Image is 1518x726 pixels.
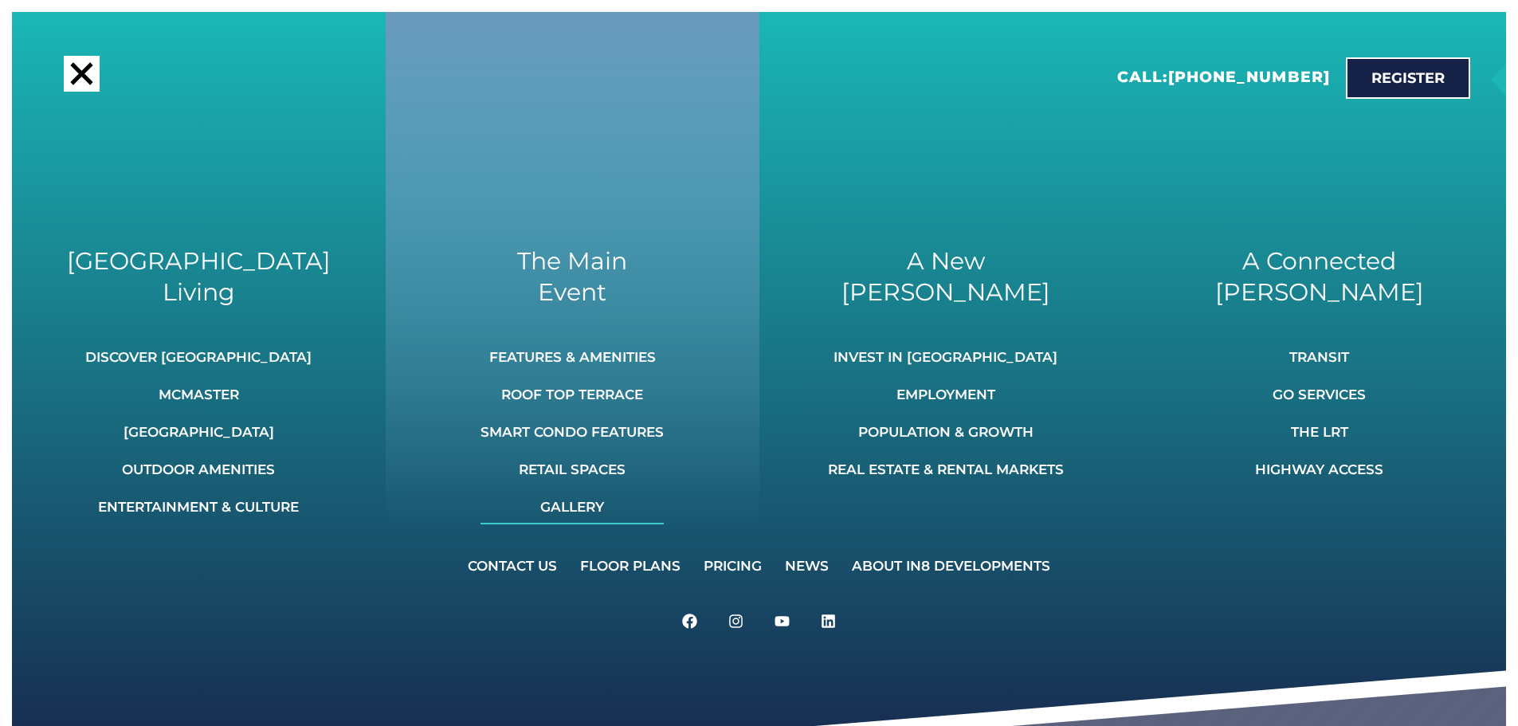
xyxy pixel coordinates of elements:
[481,452,664,487] a: Retail Spaces
[828,377,1064,412] a: Employment
[1371,71,1445,85] span: Register
[85,414,312,449] a: [GEOGRAPHIC_DATA]
[1117,68,1330,88] h2: Call:
[828,414,1064,449] a: Population & Growth
[481,339,664,524] nav: Menu
[693,548,772,583] a: Pricing
[1255,452,1383,487] a: Highway Access
[828,339,1064,375] a: Invest In [GEOGRAPHIC_DATA]
[775,548,839,583] a: News
[457,548,1061,583] nav: Menu
[1156,245,1482,308] h2: A Connected [PERSON_NAME]
[828,452,1064,487] a: Real Estate & Rental Markets
[85,339,312,524] nav: Menu
[481,339,664,375] a: Features & Amenities
[481,414,664,449] a: Smart Condo Features
[481,489,664,524] a: Gallery
[1168,68,1330,86] a: [PHONE_NUMBER]
[1255,377,1383,412] a: GO Services
[410,245,735,308] h2: The Main Event
[36,245,362,308] h2: [GEOGRAPHIC_DATA] Living
[570,548,691,583] a: Floor Plans
[841,548,1061,583] a: About IN8 Developments
[1255,414,1383,449] a: The LRT
[1255,339,1383,487] nav: Menu
[828,339,1064,487] nav: Menu
[481,377,664,412] a: Roof Top Terrace
[783,245,1109,308] h2: A New [PERSON_NAME]
[85,489,312,524] a: Entertainment & Culture
[85,339,312,375] a: Discover [GEOGRAPHIC_DATA]
[1346,57,1470,99] a: Register
[457,548,567,583] a: Contact Us
[85,452,312,487] a: Outdoor Amenities
[85,377,312,412] a: McMaster
[1255,339,1383,375] a: Transit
